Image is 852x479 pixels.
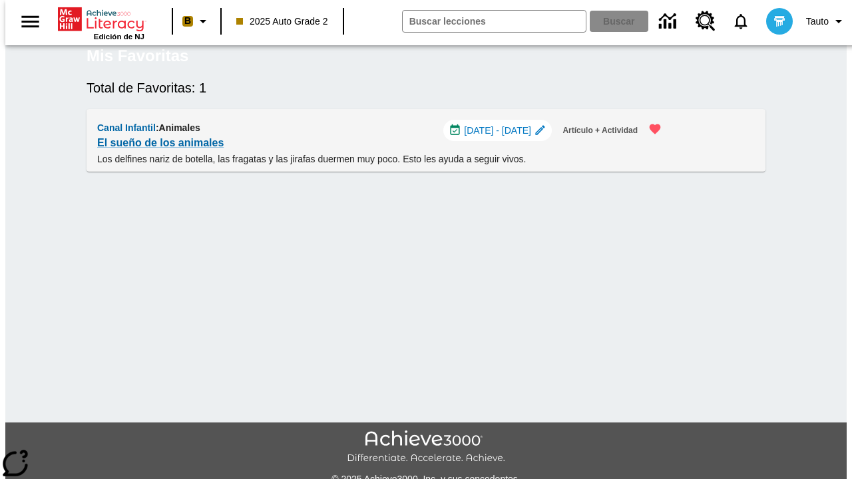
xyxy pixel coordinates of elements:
span: Edición de NJ [94,33,144,41]
span: Artículo + Actividad [562,124,638,138]
h6: Total de Favoritas: 1 [87,77,765,98]
span: B [184,13,191,29]
button: Remover de Favoritas [640,114,670,144]
a: Centro de información [651,3,688,40]
img: Achieve3000 Differentiate Accelerate Achieve [347,430,505,464]
button: Escoja un nuevo avatar [758,4,801,39]
input: Buscar campo [403,11,586,32]
span: [DATE] - [DATE] [464,124,531,138]
a: Centro de recursos, Se abrirá en una pestaña nueva. [688,3,724,39]
span: 2025 Auto Grade 2 [236,15,328,29]
p: Los delfines nariz de botella, las fragatas y las jirafas duermen muy poco. Esto les ayuda a segu... [97,152,670,166]
a: El sueño de los animales [97,134,224,152]
button: Boost El color de la clase es anaranjado claro. Cambiar el color de la clase. [177,9,216,33]
span: Tauto [806,15,829,29]
span: : Animales [156,122,200,133]
button: Artículo + Actividad [557,120,643,142]
h5: Mis Favoritas [87,45,188,67]
img: avatar image [766,8,793,35]
button: Abrir el menú lateral [11,2,50,41]
span: Canal Infantil [97,122,156,133]
div: 15 sept - 15 sept Elegir fechas [443,120,552,141]
a: Notificaciones [724,4,758,39]
button: Perfil/Configuración [801,9,852,33]
a: Portada [58,6,144,33]
div: Portada [58,5,144,41]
